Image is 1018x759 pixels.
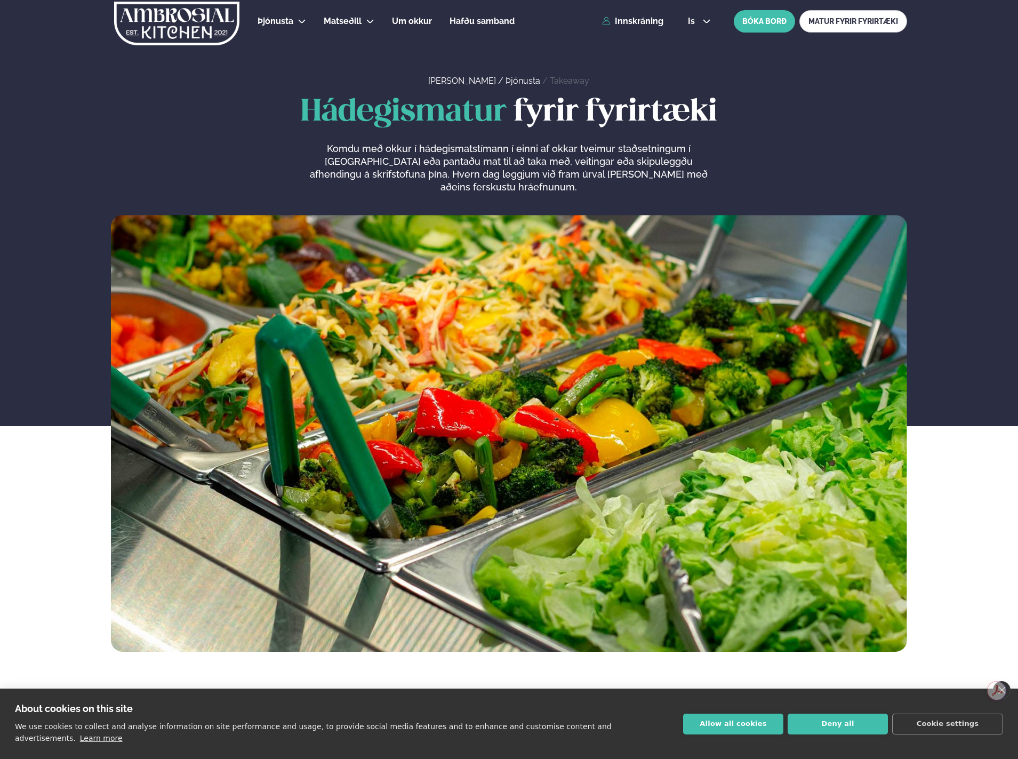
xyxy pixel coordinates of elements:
strong: About cookies on this site [15,703,133,714]
a: [PERSON_NAME] [428,76,496,86]
h1: fyrir fyrirtæki [111,95,907,130]
img: logo [113,2,241,45]
p: We use cookies to collect and analyse information on site performance and usage, to provide socia... [15,722,612,742]
span: Hafðu samband [450,16,515,26]
a: Þjónusta [506,76,540,86]
a: Innskráning [602,17,663,26]
a: MATUR FYRIR FYRIRTÆKI [799,10,907,33]
button: Allow all cookies [683,714,783,734]
a: Um okkur [392,15,432,28]
button: Cookie settings [892,714,1003,734]
a: Þjónusta [258,15,293,28]
img: image alt [111,215,907,652]
span: Þjónusta [258,16,293,26]
a: Hafðu samband [450,15,515,28]
button: is [679,17,719,26]
span: Hádegismatur [301,98,507,127]
span: Um okkur [392,16,432,26]
p: Komdu með okkur í hádegismatstímann í einni af okkar tveimur staðsetningum í [GEOGRAPHIC_DATA] eð... [307,142,710,194]
a: Matseðill [324,15,362,28]
span: / [542,76,550,86]
span: / [498,76,506,86]
a: Learn more [80,734,123,742]
button: BÓKA BORÐ [734,10,795,33]
button: Deny all [788,714,888,734]
a: Takeaway [550,76,589,86]
span: is [688,17,698,26]
span: Matseðill [324,16,362,26]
